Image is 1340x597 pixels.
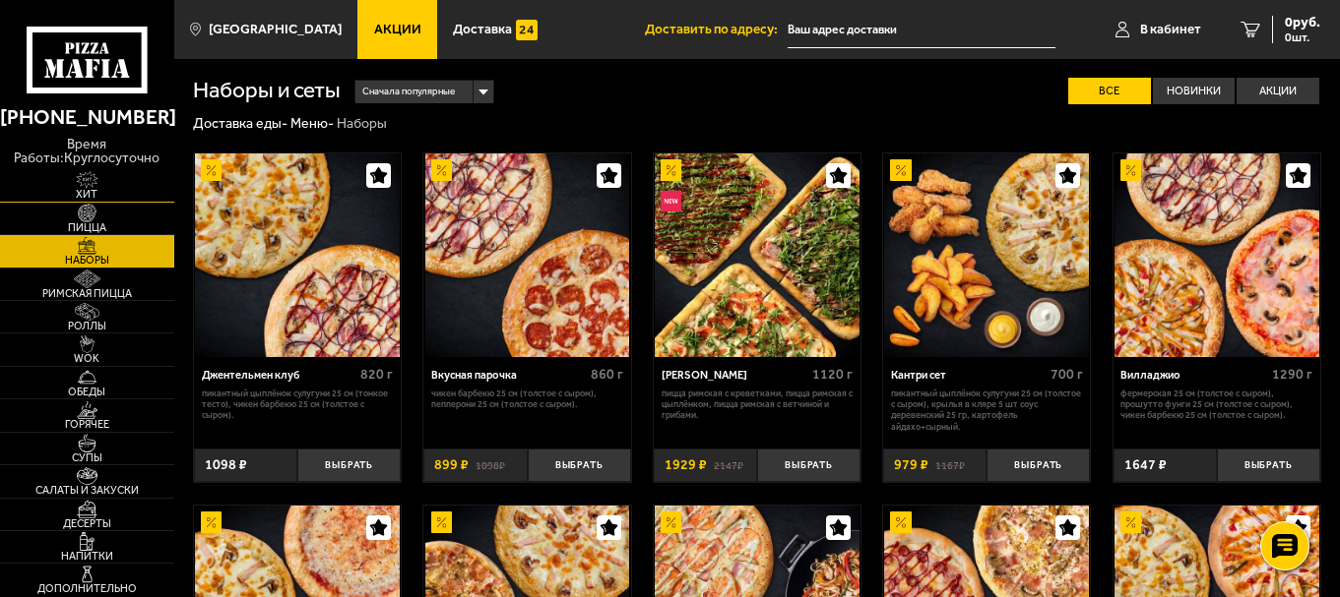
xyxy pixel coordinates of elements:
span: 700 г [1051,366,1083,383]
a: АкционныйДжентельмен клуб [194,153,401,358]
p: Фермерская 25 см (толстое с сыром), Прошутто Фунги 25 см (толстое с сыром), Чикен Барбекю 25 см (... [1120,388,1312,421]
a: АкционныйВилладжио [1114,153,1320,358]
span: Сначала популярные [362,79,455,105]
img: Акционный [431,159,452,180]
a: АкционныйНовинкаМама Миа [654,153,861,358]
div: [PERSON_NAME] [662,369,808,383]
span: 1120 г [812,366,853,383]
span: 1098 ₽ [205,458,247,472]
span: [GEOGRAPHIC_DATA] [209,23,342,36]
span: 860 г [591,366,623,383]
p: Пикантный цыплёнок сулугуни 25 см (толстое с сыром), крылья в кляре 5 шт соус деревенский 25 гр, ... [891,388,1083,432]
p: Чикен Барбекю 25 см (толстое с сыром), Пепперони 25 см (толстое с сыром). [431,388,623,410]
div: Вкусная парочка [431,369,586,383]
img: 15daf4d41897b9f0e9f617042186c801.svg [516,20,537,40]
img: Акционный [201,511,222,532]
img: Акционный [661,511,681,532]
span: 0 шт. [1285,31,1320,43]
img: Акционный [890,159,911,180]
p: Пикантный цыплёнок сулугуни 25 см (тонкое тесто), Чикен Барбекю 25 см (толстое с сыром). [202,388,394,421]
label: Все [1068,78,1151,104]
a: АкционныйКантри сет [883,153,1090,358]
img: Акционный [1120,511,1141,532]
span: 1290 г [1272,366,1312,383]
span: 820 г [360,366,393,383]
img: Акционный [661,159,681,180]
h1: Наборы и сеты [193,80,341,102]
label: Новинки [1153,78,1236,104]
img: Новинка [661,191,681,211]
div: Вилладжио [1120,369,1267,383]
img: Джентельмен клуб [195,153,400,358]
button: Выбрать [757,448,861,483]
img: Акционный [1120,159,1141,180]
button: Выбрать [528,448,631,483]
span: 1647 ₽ [1124,458,1167,472]
img: Акционный [431,511,452,532]
span: Доставить по адресу: [645,23,788,36]
img: Вкусная парочка [425,153,630,358]
img: Акционный [201,159,222,180]
button: Выбрать [297,448,401,483]
s: 2147 ₽ [714,458,743,472]
div: Кантри сет [891,369,1046,383]
img: Вилладжио [1115,153,1319,358]
span: Доставка [453,23,512,36]
span: 1929 ₽ [665,458,707,472]
img: Кантри сет [884,153,1089,358]
img: Акционный [890,511,911,532]
p: Пицца Римская с креветками, Пицца Римская с цыплёнком, Пицца Римская с ветчиной и грибами. [662,388,854,421]
div: Наборы [337,115,387,133]
button: Выбрать [1217,448,1320,483]
span: 899 ₽ [434,458,469,472]
span: Акции [374,23,421,36]
a: Доставка еды- [193,115,287,132]
button: Выбрать [987,448,1090,483]
input: Ваш адрес доставки [788,12,1055,48]
span: 0 руб. [1285,16,1320,30]
label: Акции [1237,78,1319,104]
div: Джентельмен клуб [202,369,356,383]
span: В кабинет [1140,23,1201,36]
s: 1098 ₽ [476,458,505,472]
a: Меню- [290,115,334,132]
a: АкционныйВкусная парочка [423,153,630,358]
s: 1167 ₽ [935,458,965,472]
img: Мама Миа [655,153,860,358]
span: 979 ₽ [894,458,928,472]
